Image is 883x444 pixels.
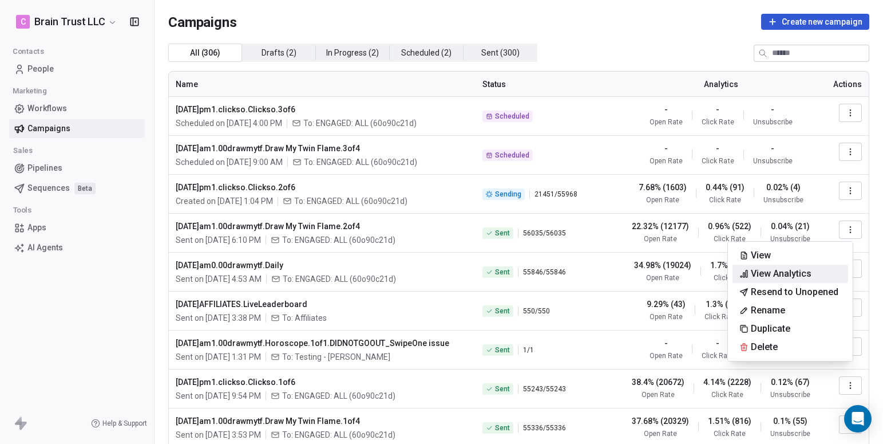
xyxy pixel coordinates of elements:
[751,304,785,317] span: Rename
[751,267,811,281] span: View Analytics
[751,285,838,299] span: Resend to Unopened
[751,340,778,354] span: Delete
[751,249,771,262] span: View
[751,322,790,336] span: Duplicate
[732,246,848,356] div: Suggestions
